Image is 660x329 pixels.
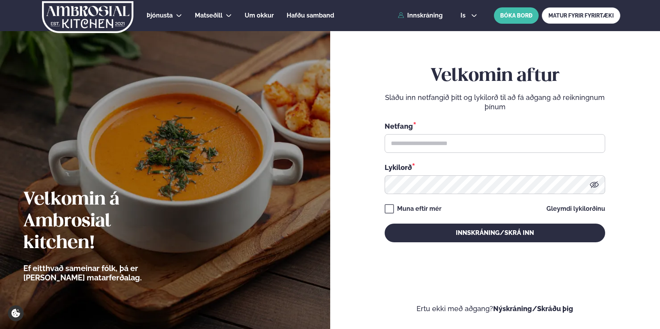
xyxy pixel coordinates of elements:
a: Hafðu samband [287,11,334,20]
button: Innskráning/Skrá inn [385,224,605,242]
a: Gleymdi lykilorðinu [546,206,605,212]
span: Þjónusta [147,12,173,19]
a: Þjónusta [147,11,173,20]
span: Um okkur [245,12,274,19]
span: Hafðu samband [287,12,334,19]
a: Cookie settings [8,305,24,321]
img: logo [41,1,134,33]
h2: Velkomin aftur [385,65,605,87]
a: MATUR FYRIR FYRIRTÆKI [542,7,620,24]
p: Sláðu inn netfangið þitt og lykilorð til að fá aðgang að reikningnum þínum [385,93,605,112]
a: Um okkur [245,11,274,20]
button: BÓKA BORÐ [494,7,539,24]
p: Ertu ekki með aðgang? [354,304,637,313]
div: Lykilorð [385,162,605,172]
p: Ef eitthvað sameinar fólk, þá er [PERSON_NAME] matarferðalag. [23,264,185,282]
a: Nýskráning/Skráðu þig [493,304,573,313]
h2: Velkomin á Ambrosial kitchen! [23,189,185,254]
span: Matseðill [195,12,222,19]
a: Matseðill [195,11,222,20]
button: is [454,12,483,19]
a: Innskráning [398,12,443,19]
span: is [460,12,468,19]
div: Netfang [385,121,605,131]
